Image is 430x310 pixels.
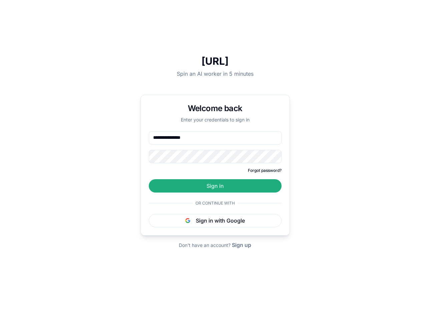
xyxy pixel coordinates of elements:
[149,103,282,114] h1: Welcome back
[149,214,282,227] button: Sign in with Google
[248,168,282,173] button: Forgot password?
[232,241,251,249] button: Sign up
[149,116,282,123] p: Enter your credentials to sign in
[140,70,290,78] p: Spin an AI worker in 5 minutes
[140,55,290,67] h1: [URL]
[179,241,251,249] div: Don't have an account?
[193,201,238,206] span: Or continue with
[149,179,282,193] button: Sign in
